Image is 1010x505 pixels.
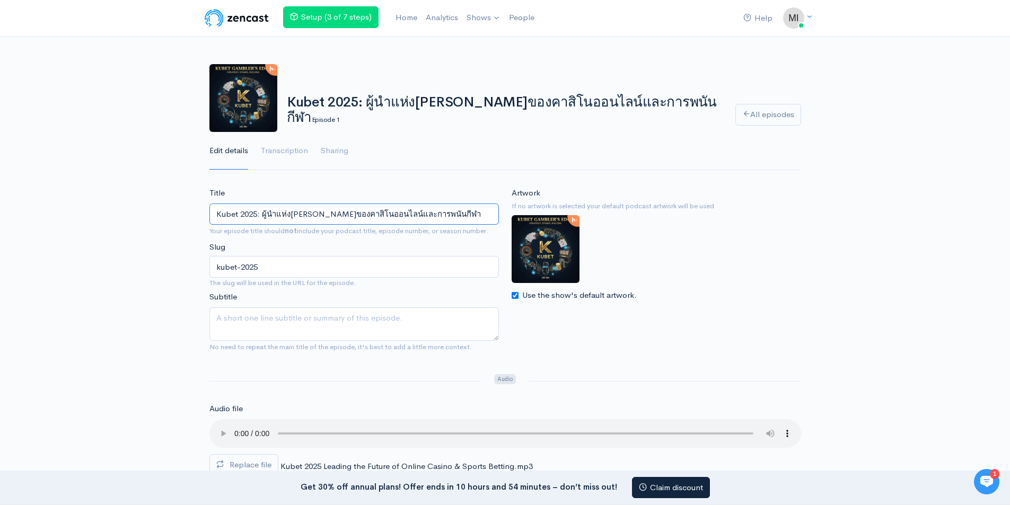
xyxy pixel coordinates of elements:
label: Audio file [209,403,243,415]
a: Home [391,6,421,29]
a: All episodes [735,104,801,126]
iframe: gist-messenger-bubble-iframe [974,469,999,494]
a: Analytics [421,6,462,29]
h1: Hi 👋 [16,51,196,68]
input: title-of-episode [209,256,499,278]
small: If no artwork is selected your default podcast artwork will be used [512,201,801,211]
a: Sharing [321,132,348,170]
span: New conversation [68,147,127,155]
input: What is the episode's title? [209,203,499,225]
a: Setup (3 of 7 steps) [283,6,379,28]
small: No need to repeat the main title of the episode, it's best to add a little more context. [209,342,472,351]
img: ZenCast Logo [203,7,270,29]
span: Replace file [230,459,271,469]
label: Slug [209,241,225,253]
a: Edit details [209,132,248,170]
label: Subtitle [209,291,237,303]
span: Kubet 2025 Leading the Future of Online Casino & Sports Betting.mp3 [280,461,533,471]
small: Your episode title should include your podcast title, episode number, or season number. [209,226,488,235]
a: Claim discount [632,477,710,499]
button: New conversation [16,140,196,162]
label: Artwork [512,187,540,199]
a: Shows [462,6,505,30]
strong: Get 30% off annual plans! Offer ends in 10 hours and 54 minutes – don’t miss out! [301,481,617,491]
h1: Kubet 2025: ผู้นำแห่ง[PERSON_NAME]ของคาสิโนออนไลน์และการพนันกีฬา [287,95,723,125]
img: ... [783,7,804,29]
span: Audio [494,374,516,384]
a: Transcription [261,132,308,170]
label: Use the show's default artwork. [522,289,637,302]
h2: Just let us know if you need anything and we'll be happy to help! 🙂 [16,70,196,121]
a: People [505,6,539,29]
strong: not [285,226,297,235]
small: The slug will be used in the URL for the episode. [209,278,499,288]
p: Find an answer quickly [14,182,198,194]
a: Help [739,7,777,30]
input: Search articles [31,199,189,220]
label: Title [209,187,225,199]
small: Episode 1 [312,115,339,124]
